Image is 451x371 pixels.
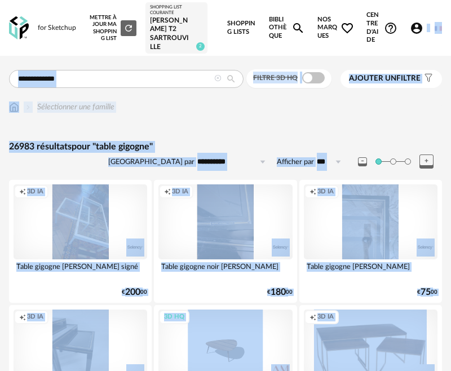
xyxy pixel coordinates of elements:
[72,142,153,151] span: pour "table gigogne"
[19,313,26,321] span: Creation icon
[341,21,354,35] span: Heart Outline icon
[9,101,19,113] img: svg+xml;base64,PHN2ZyB3aWR0aD0iMTYiIGhlaWdodD0iMTciIHZpZXdCb3g9IjAgMCAxNiAxNyIgZmlsbD0ibm9uZSIgeG...
[299,180,442,303] a: Creation icon 3D IA Table gigogne [PERSON_NAME] €7500
[172,188,188,196] span: 3D IA
[9,141,442,153] div: 26983 résultats
[435,25,442,32] img: fr
[253,74,298,81] span: Filtre 3D HQ
[125,289,140,296] span: 200
[108,157,194,167] label: [GEOGRAPHIC_DATA] par
[27,188,43,196] span: 3D IA
[349,74,396,82] span: Ajouter un
[384,21,397,35] span: Help Circle Outline icon
[164,188,171,196] span: Creation icon
[410,21,423,35] span: Account Circle icon
[366,11,397,44] span: Centre d'aideHelp Circle Outline icon
[267,289,293,296] div: € 00
[9,180,152,303] a: Creation icon 3D IA Table gigogne [PERSON_NAME] signé €20000
[27,313,43,321] span: 3D IA
[19,188,26,196] span: Creation icon
[410,21,428,35] span: Account Circle icon
[291,21,305,35] span: Magnify icon
[154,180,297,303] a: Creation icon 3D IA Table gigogne noir [PERSON_NAME] €18000
[24,101,33,113] img: svg+xml;base64,PHN2ZyB3aWR0aD0iMTYiIGhlaWdodD0iMTYiIHZpZXdCb3g9IjAgMCAxNiAxNiIgZmlsbD0ibm9uZSIgeG...
[309,188,316,196] span: Creation icon
[349,74,421,83] span: filtre
[317,188,334,196] span: 3D IA
[150,5,203,51] a: Shopping List courante [PERSON_NAME] T2 Sartrouville 2
[317,313,334,321] span: 3D IA
[158,259,292,282] div: Table gigogne noir [PERSON_NAME]
[417,289,437,296] div: € 00
[309,313,316,321] span: Creation icon
[277,157,314,167] label: Afficher par
[150,5,203,16] div: Shopping List courante
[341,70,442,88] button: Ajouter unfiltre Filter icon
[123,25,134,30] span: Refresh icon
[14,259,147,282] div: Table gigogne [PERSON_NAME] signé
[159,310,189,324] div: 3D HQ
[24,101,114,113] div: Sélectionner une famille
[122,289,147,296] div: € 00
[89,14,136,42] div: Mettre à jour ma Shopping List
[196,42,205,51] span: 2
[421,74,434,83] span: Filter icon
[421,289,431,296] span: 75
[38,24,76,33] div: for Sketchup
[271,289,286,296] span: 180
[150,16,203,51] div: [PERSON_NAME] T2 Sartrouville
[9,16,29,39] img: OXP
[304,259,437,282] div: Table gigogne [PERSON_NAME]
